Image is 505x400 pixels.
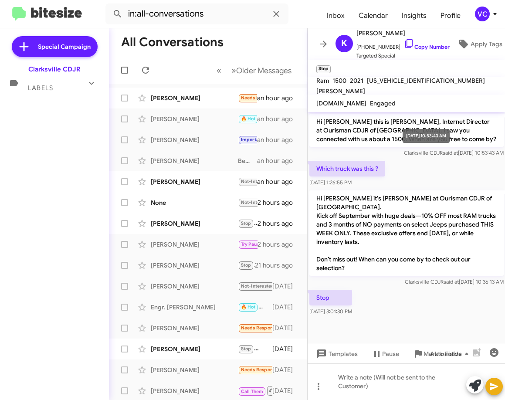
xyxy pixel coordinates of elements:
[434,3,468,28] a: Profile
[151,94,238,102] div: [PERSON_NAME]
[226,61,297,79] button: Next
[238,281,272,291] div: Thank you so much [PERSON_NAME] for your help and time. I have already purchased a vehicle 🎉 and ...
[38,42,91,51] span: Special Campaign
[370,99,396,107] span: Engaged
[316,99,366,107] span: [DOMAIN_NAME]
[238,385,272,396] div: No
[151,345,238,353] div: [PERSON_NAME]
[241,389,264,394] span: Call Them
[236,66,291,75] span: Older Messages
[238,176,257,186] div: Don't need anything thanks
[217,65,221,76] span: «
[475,7,490,21] div: VC
[309,308,352,315] span: [DATE] 3:01:30 PM
[151,261,238,270] div: [PERSON_NAME]
[367,77,485,85] span: [US_VEHICLE_IDENTIFICATION_NUMBER]
[423,346,479,362] button: Auto Fields
[241,325,278,331] span: Needs Response
[238,239,258,249] div: Im checking the status for ypu now
[28,84,53,92] span: Labels
[257,177,300,186] div: an hour ago
[403,149,503,156] span: Clarksville CDJR [DATE] 10:53:43 AM
[238,93,257,103] div: Hi, not interested in selling as i don't want to owe more on a car note for the replacement tellu...
[308,346,365,362] button: Templates
[430,346,472,362] span: Auto Fields
[241,137,264,142] span: Important
[241,179,275,184] span: Not-Interested
[241,241,266,247] span: Try Pausing
[403,129,450,143] div: [DATE] 10:53:43 AM
[332,77,346,85] span: 1500
[404,278,503,285] span: Clarksville CDJR [DATE] 10:36:13 AM
[258,198,300,207] div: 2 hours ago
[151,156,238,165] div: [PERSON_NAME]
[238,323,272,333] div: Removed a like from “At what price would you be willing to buy?”
[255,261,300,270] div: 21 hours ago
[356,38,450,51] span: [PHONE_NUMBER]
[151,136,238,144] div: [PERSON_NAME]
[350,77,363,85] span: 2021
[365,346,406,362] button: Pause
[211,61,227,79] button: Previous
[12,36,98,57] a: Special Campaign
[356,51,450,60] span: Targeted Special
[238,218,258,228] div: Wrong number
[352,3,395,28] a: Calendar
[241,116,256,122] span: 🔥 Hot
[151,240,238,249] div: [PERSON_NAME]
[151,324,238,332] div: [PERSON_NAME]
[241,95,278,101] span: Needs Response
[238,135,257,145] div: Are you available to visit the dealership [DATE] or does [DATE] work best for you?
[316,77,329,85] span: Ram
[272,366,300,374] div: [DATE]
[241,304,256,310] span: 🔥 Hot
[395,3,434,28] a: Insights
[151,177,238,186] div: [PERSON_NAME]
[238,260,255,270] div: Stop
[309,114,504,147] p: Hi [PERSON_NAME] this is [PERSON_NAME], Internet Director at Ourisman CDJR of [GEOGRAPHIC_DATA]. ...
[257,136,300,144] div: an hour ago
[443,278,458,285] span: said at
[309,190,504,276] p: Hi [PERSON_NAME] it's [PERSON_NAME] at Ourisman CDJR of [GEOGRAPHIC_DATA]. Kick off September wit...
[309,179,352,186] span: [DATE] 1:26:55 PM
[468,7,495,21] button: VC
[238,365,272,375] div: 45k
[406,346,469,362] button: Mark Inactive
[258,219,300,228] div: 2 hours ago
[151,282,238,291] div: [PERSON_NAME]
[121,35,224,49] h1: All Conversations
[341,37,347,51] span: K
[320,3,352,28] a: Inbox
[238,156,257,165] div: Best*
[272,386,300,395] div: [DATE]
[382,346,399,362] span: Pause
[151,303,238,312] div: Engr. [PERSON_NAME]
[238,197,258,207] div: No thanks. You can take me off your list. I bought more than 20 vehicles from you, but I bought m...
[238,114,257,124] div: I see that. Thank you. We will see you [DATE]!
[356,28,450,38] span: [PERSON_NAME]
[257,115,300,123] div: an hour ago
[272,282,300,291] div: [DATE]
[28,65,81,74] div: Clarksville CDJR
[241,262,251,268] span: Stop
[316,87,365,95] span: [PERSON_NAME]
[231,65,236,76] span: »
[309,161,385,176] p: Which truck was this ?
[241,367,278,373] span: Needs Response
[309,290,352,305] p: Stop
[272,324,300,332] div: [DATE]
[151,115,238,123] div: [PERSON_NAME]
[241,283,275,289] span: Not-Interested
[241,200,275,205] span: Not-Interested
[404,44,450,50] a: Copy Number
[471,36,502,52] span: Apply Tags
[151,386,238,395] div: [PERSON_NAME]
[151,198,238,207] div: None
[257,94,300,102] div: an hour ago
[442,149,458,156] span: said at
[151,366,238,374] div: [PERSON_NAME]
